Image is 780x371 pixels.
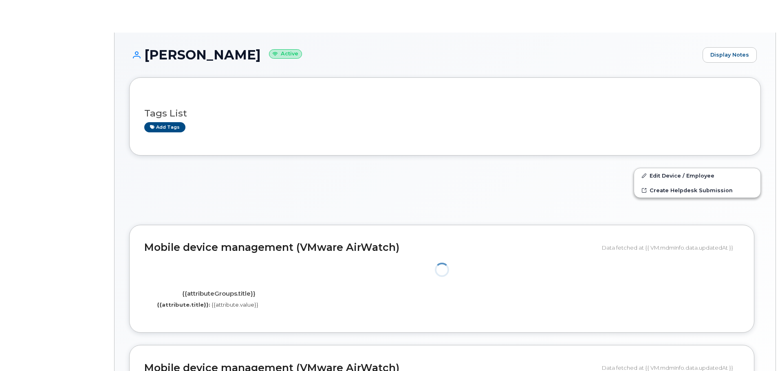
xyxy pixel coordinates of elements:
[703,47,757,63] a: Display Notes
[269,49,302,59] small: Active
[602,240,739,255] div: Data fetched at {{ VM.mdmInfo.data.updatedAt }}
[150,290,287,297] h4: {{attributeGroups.title}}
[144,108,746,119] h3: Tags List
[144,122,185,132] a: Add tags
[634,183,760,198] a: Create Helpdesk Submission
[157,301,210,309] label: {{attribute.title}}:
[212,301,258,308] span: {{attribute.value}}
[144,242,596,253] h2: Mobile device management (VMware AirWatch)
[634,168,760,183] a: Edit Device / Employee
[129,48,698,62] h1: [PERSON_NAME]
